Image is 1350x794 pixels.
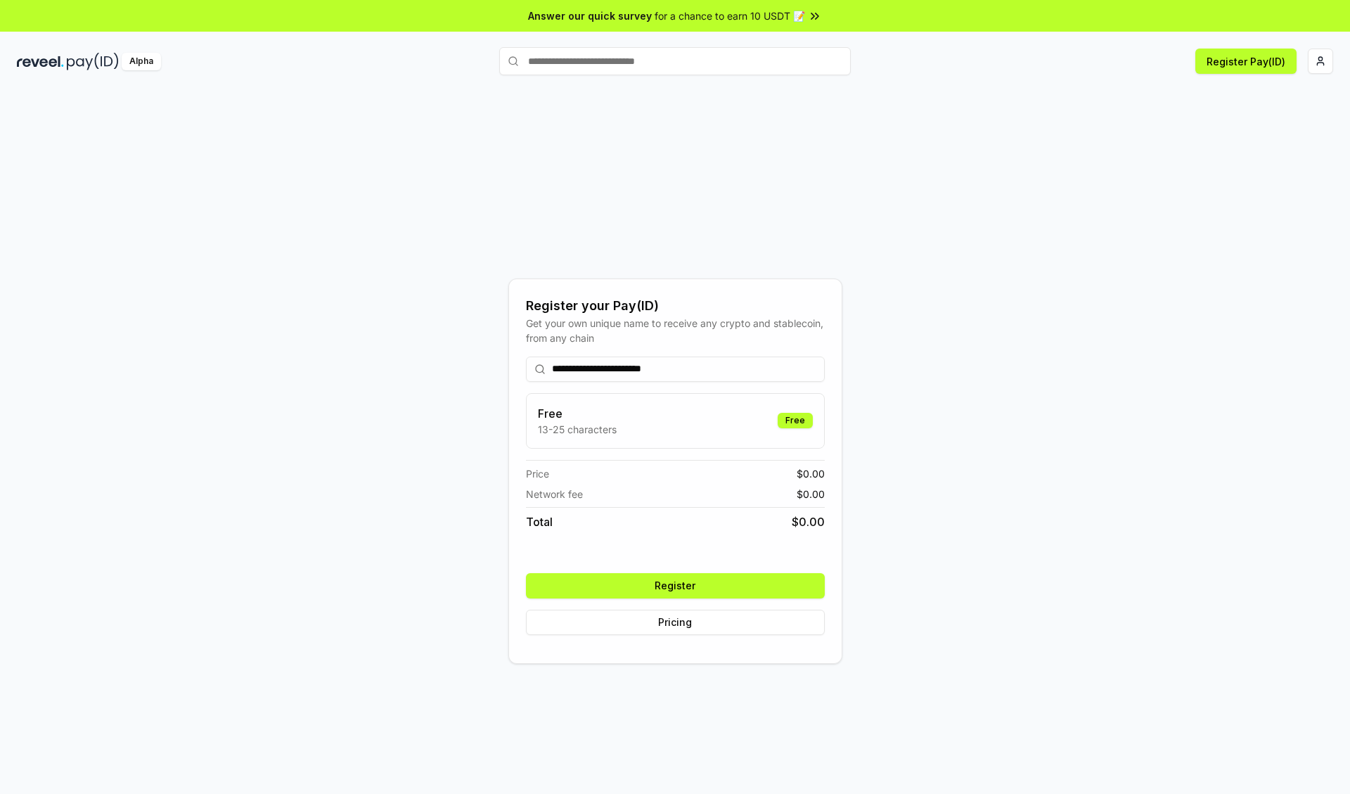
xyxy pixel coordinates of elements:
[797,487,825,501] span: $ 0.00
[792,513,825,530] span: $ 0.00
[797,466,825,481] span: $ 0.00
[1195,49,1297,74] button: Register Pay(ID)
[122,53,161,70] div: Alpha
[655,8,805,23] span: for a chance to earn 10 USDT 📝
[17,53,64,70] img: reveel_dark
[526,316,825,345] div: Get your own unique name to receive any crypto and stablecoin, from any chain
[526,513,553,530] span: Total
[67,53,119,70] img: pay_id
[526,610,825,635] button: Pricing
[526,573,825,598] button: Register
[538,405,617,422] h3: Free
[778,413,813,428] div: Free
[526,466,549,481] span: Price
[526,296,825,316] div: Register your Pay(ID)
[526,487,583,501] span: Network fee
[538,422,617,437] p: 13-25 characters
[528,8,652,23] span: Answer our quick survey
